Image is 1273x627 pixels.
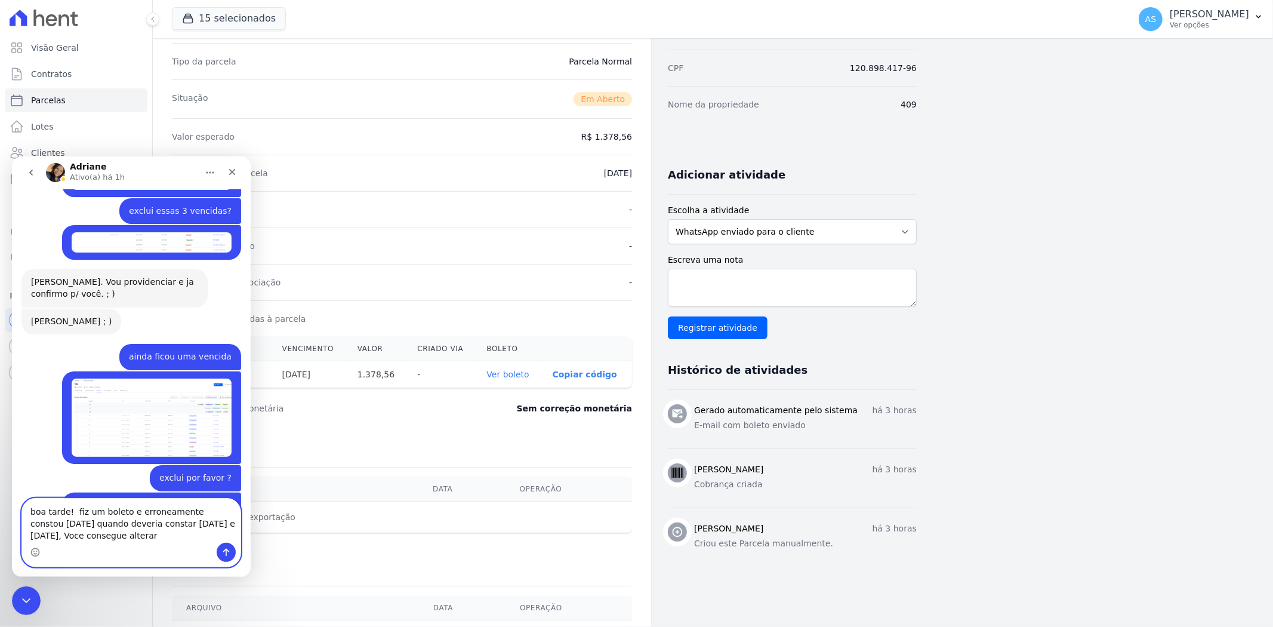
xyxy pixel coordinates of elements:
[5,115,147,139] a: Lotes
[408,361,477,388] th: -
[505,477,632,502] th: Operação
[12,586,41,615] iframe: Intercom live chat
[553,370,617,379] button: Copiar código
[569,56,632,67] dd: Parcela Normal
[10,215,229,309] div: Andreza diz…
[419,596,505,620] th: Data
[668,168,785,182] h3: Adicionar atividade
[604,167,632,179] dd: [DATE]
[348,337,408,361] th: Valor
[172,557,632,571] h3: Importação
[19,159,100,171] div: [PERSON_NAME] ; )
[517,402,632,414] dd: Sem correção monetária
[5,88,147,112] a: Parcelas
[1170,20,1249,30] p: Ver opções
[10,188,229,215] div: Andreza diz…
[172,7,286,30] button: 15 selecionados
[486,370,529,379] a: Ver boleto
[668,363,807,377] h3: Histórico de atividades
[873,404,917,417] p: há 3 horas
[668,316,768,339] input: Registrar atividade
[505,596,632,620] th: Operação
[31,68,72,80] span: Contratos
[5,141,147,165] a: Clientes
[5,220,147,244] a: Crédito
[172,596,419,620] th: Arquivo
[581,131,632,143] dd: R$ 1.378,56
[668,99,759,110] dt: Nome da propriedade
[694,522,763,535] h3: [PERSON_NAME]
[348,361,408,388] th: 1.378,56
[12,156,251,577] iframe: Intercom live chat
[5,167,147,191] a: Minha Carteira
[694,404,858,417] h3: Gerado automaticamente pelo sistema
[147,316,220,328] div: exclui por favor ?
[694,463,763,476] h3: [PERSON_NAME]
[574,92,632,106] span: Em Aberto
[172,92,208,106] dt: Situação
[273,361,348,388] th: [DATE]
[629,276,632,288] dd: -
[31,94,66,106] span: Parcelas
[117,195,220,207] div: ainda ficou uma vencida
[668,204,917,217] label: Escolha a atividade
[873,522,917,535] p: há 3 horas
[5,334,147,358] a: Conta Hent
[10,289,143,303] div: Plataformas
[873,463,917,476] p: há 3 horas
[138,309,229,335] div: exclui por favor ?
[5,36,147,60] a: Visão Geral
[629,240,632,252] dd: -
[629,204,632,216] dd: -
[1170,8,1249,20] p: [PERSON_NAME]
[172,56,236,67] dt: Tipo da parcela
[5,246,147,270] a: Negativação
[1129,2,1273,36] button: AS [PERSON_NAME] Ver opções
[172,502,418,533] td: Sem dados de exportação
[31,121,54,133] span: Lotes
[31,147,64,159] span: Clientes
[668,62,683,74] dt: CPF
[19,391,28,401] button: Seletor de emoji
[694,537,917,550] p: Criou este Parcela manualmente.
[273,337,348,361] th: Vencimento
[172,438,632,453] h3: Exportação
[477,337,543,361] th: Boleto
[205,386,224,405] button: Enviar mensagem…
[1145,15,1156,23] span: AS
[668,254,917,266] label: Escreva uma nota
[10,336,229,448] div: Andreza diz…
[10,342,229,386] textarea: Envie uma mensagem...
[850,62,917,74] dd: 120.898.417-96
[5,193,147,217] a: Transferências
[901,99,917,110] dd: 409
[107,188,229,214] div: ainda ficou uma vencida
[31,42,79,54] span: Visão Geral
[10,309,229,336] div: Andreza diz…
[172,402,444,414] dt: Última correção monetária
[5,308,147,332] a: Recebíveis
[694,419,917,432] p: E-mail com boleto enviado
[172,477,418,502] th: Arquivo
[408,337,477,361] th: Criado via
[418,477,505,502] th: Data
[172,131,235,143] dt: Valor esperado
[5,62,147,86] a: Contratos
[694,478,917,491] p: Cobrança criada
